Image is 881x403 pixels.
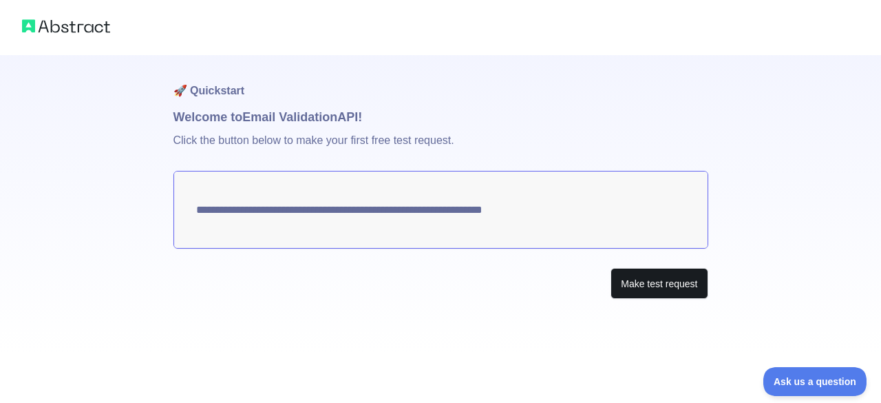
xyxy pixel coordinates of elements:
[173,127,708,171] p: Click the button below to make your first free test request.
[611,268,708,299] button: Make test request
[173,55,708,107] h1: 🚀 Quickstart
[763,367,867,396] iframe: Toggle Customer Support
[173,107,708,127] h1: Welcome to Email Validation API!
[22,17,110,36] img: Abstract logo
